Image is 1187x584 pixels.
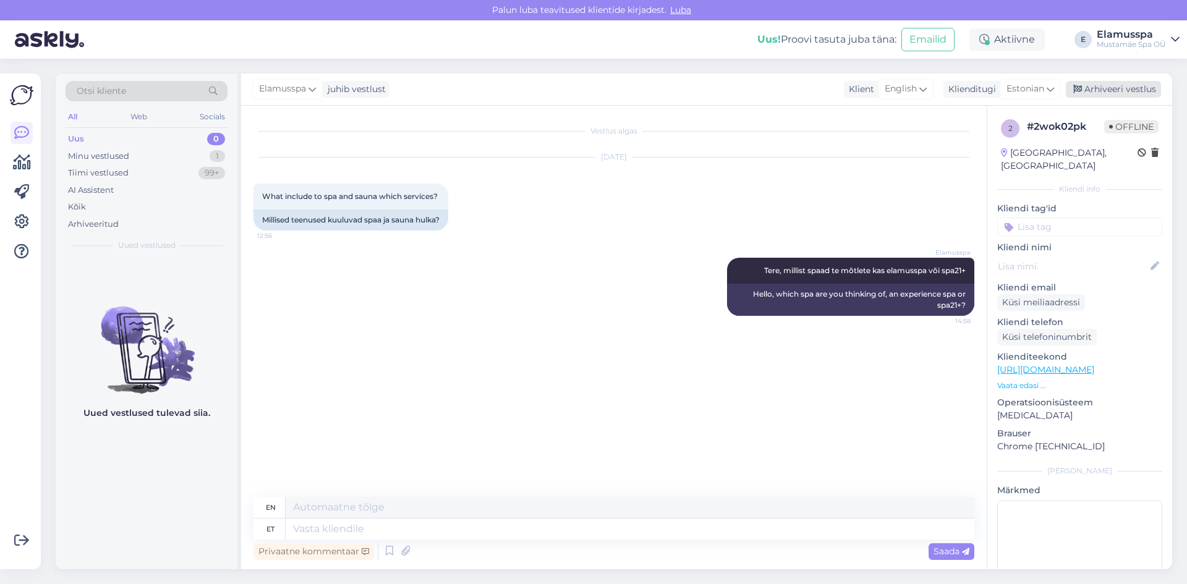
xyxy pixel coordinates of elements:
div: Proovi tasuta juba täna: [757,32,896,47]
div: E [1074,31,1092,48]
div: Uus [68,133,84,145]
p: Klienditeekond [997,350,1162,363]
p: Brauser [997,427,1162,440]
div: [DATE] [253,151,974,163]
div: Kõik [68,201,86,213]
div: Küsi telefoninumbrit [997,329,1097,345]
span: 2 [1008,124,1013,133]
div: Privaatne kommentaar [253,543,374,560]
div: Klient [844,83,874,96]
div: Mustamäe Spa OÜ [1097,40,1166,49]
a: [URL][DOMAIN_NAME] [997,364,1094,375]
p: Kliendi tag'id [997,202,1162,215]
div: 99+ [198,167,225,179]
div: Klienditugi [943,83,996,96]
div: Arhiveeritud [68,218,119,231]
div: Küsi meiliaadressi [997,294,1085,311]
div: 1 [210,150,225,163]
div: Minu vestlused [68,150,129,163]
span: Estonian [1006,82,1044,96]
p: Kliendi email [997,281,1162,294]
p: Chrome [TECHNICAL_ID] [997,440,1162,453]
div: Vestlus algas [253,125,974,137]
span: Uued vestlused [118,240,176,251]
span: Saada [934,546,969,557]
div: Kliendi info [997,184,1162,195]
div: AI Assistent [68,184,114,197]
div: Web [128,109,150,125]
span: What include to spa and sauna which services? [262,192,438,201]
span: Elamusspa [259,82,306,96]
span: Offline [1104,120,1159,133]
span: 14:58 [924,316,971,326]
p: Uued vestlused tulevad siia. [83,407,210,420]
div: Aktiivne [969,28,1045,51]
input: Lisa tag [997,218,1162,236]
div: 0 [207,133,225,145]
img: No chats [56,284,237,396]
div: Millised teenused kuuluvad spaa ja sauna hulka? [253,209,448,231]
span: Luba [666,4,695,15]
p: Märkmed [997,484,1162,497]
p: Operatsioonisüsteem [997,396,1162,409]
span: English [885,82,917,96]
div: juhib vestlust [323,83,386,96]
div: en [266,497,276,518]
b: Uus! [757,33,781,45]
div: [GEOGRAPHIC_DATA], [GEOGRAPHIC_DATA] [1001,146,1138,172]
div: [PERSON_NAME] [997,465,1162,476]
span: Otsi kliente [77,85,126,98]
div: Tiimi vestlused [68,167,129,179]
div: Hello, which spa are you thinking of, an experience spa or spa21+? [727,284,974,316]
p: Vaata edasi ... [997,380,1162,391]
p: [MEDICAL_DATA] [997,409,1162,422]
img: Askly Logo [10,83,33,107]
div: et [266,518,274,540]
span: Tere, millist spaad te mõtlete kas elamusspa või spa21+ [764,266,966,275]
button: Emailid [901,28,955,51]
div: # 2wok02pk [1027,119,1104,134]
span: Elamusspa [924,248,971,257]
input: Lisa nimi [998,260,1148,273]
div: Elamusspa [1097,30,1166,40]
span: 12:56 [257,231,304,240]
p: Kliendi nimi [997,241,1162,254]
p: Kliendi telefon [997,316,1162,329]
div: Arhiveeri vestlus [1066,81,1161,98]
div: Socials [197,109,228,125]
div: All [66,109,80,125]
a: ElamusspaMustamäe Spa OÜ [1097,30,1180,49]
